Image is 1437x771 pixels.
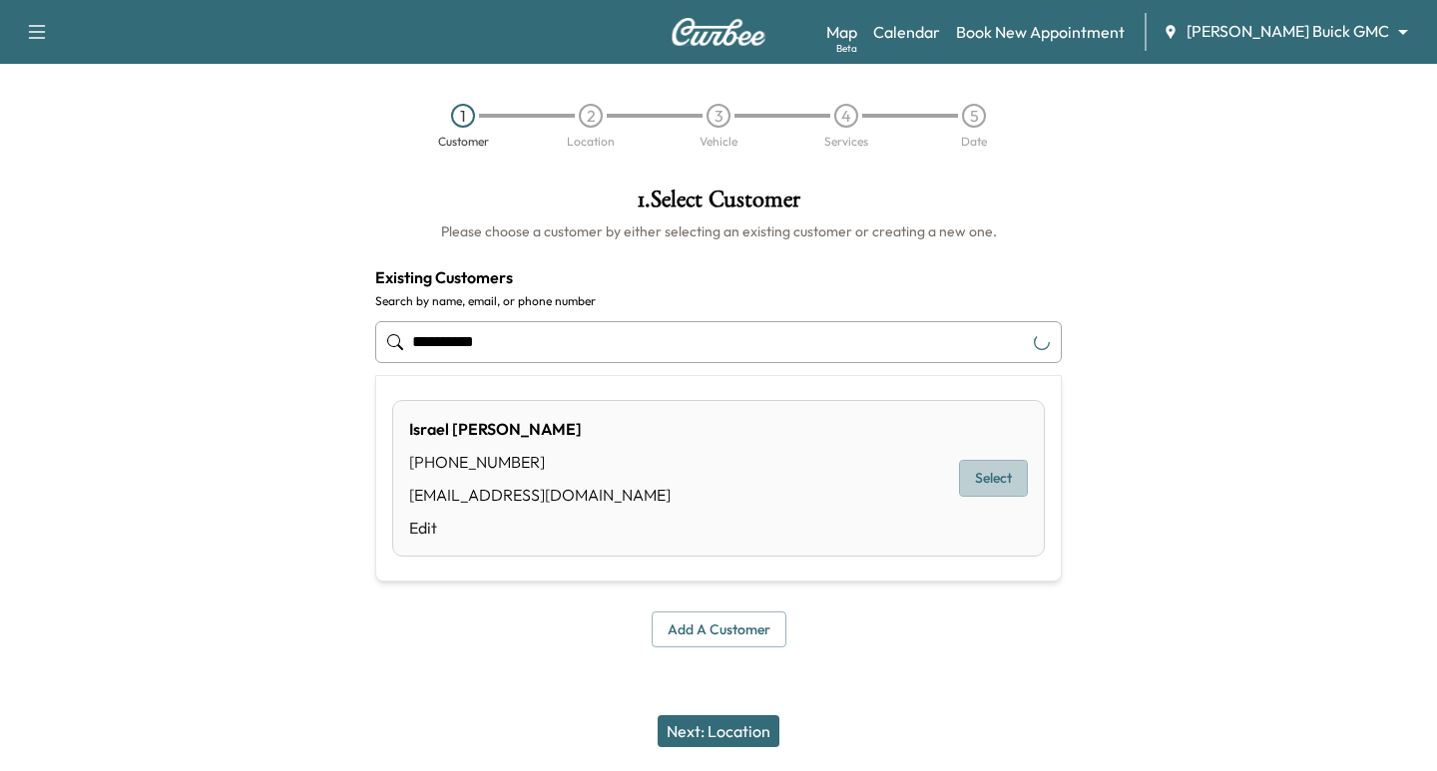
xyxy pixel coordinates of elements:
[652,611,786,648] button: Add a customer
[409,417,671,441] div: Israel [PERSON_NAME]
[873,20,940,44] a: Calendar
[961,136,987,148] div: Date
[1187,20,1389,43] span: [PERSON_NAME] Buick GMC
[834,104,858,128] div: 4
[409,450,671,474] div: [PHONE_NUMBER]
[409,516,671,540] a: Edit
[375,293,1062,309] label: Search by name, email, or phone number
[956,20,1125,44] a: Book New Appointment
[959,460,1028,497] button: Select
[826,20,857,44] a: MapBeta
[375,265,1062,289] h4: Existing Customers
[375,188,1062,221] h1: 1 . Select Customer
[567,136,615,148] div: Location
[438,136,489,148] div: Customer
[658,715,779,747] button: Next: Location
[836,41,857,56] div: Beta
[409,483,671,507] div: [EMAIL_ADDRESS][DOMAIN_NAME]
[824,136,868,148] div: Services
[451,104,475,128] div: 1
[579,104,603,128] div: 2
[671,18,766,46] img: Curbee Logo
[700,136,737,148] div: Vehicle
[707,104,730,128] div: 3
[962,104,986,128] div: 5
[375,221,1062,241] h6: Please choose a customer by either selecting an existing customer or creating a new one.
